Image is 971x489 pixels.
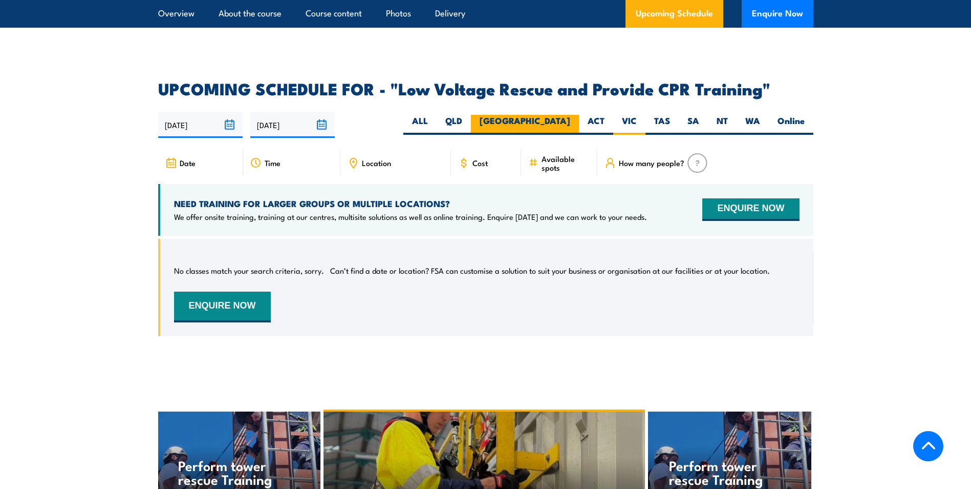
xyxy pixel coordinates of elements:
label: ALL [403,115,437,135]
input: To date [250,112,335,138]
button: ENQUIRE NOW [174,292,271,322]
input: From date [158,112,243,138]
h4: NEED TRAINING FOR LARGER GROUPS OR MULTIPLE LOCATIONS? [174,198,647,209]
label: QLD [437,115,471,135]
h2: UPCOMING SCHEDULE FOR - "Low Voltage Rescue and Provide CPR Training" [158,81,813,95]
p: We offer onsite training, training at our centres, multisite solutions as well as online training... [174,212,647,222]
span: Date [180,158,196,167]
span: Time [265,158,280,167]
label: [GEOGRAPHIC_DATA] [471,115,579,135]
label: NT [708,115,737,135]
label: WA [737,115,769,135]
button: ENQUIRE NOW [702,198,799,221]
label: ACT [579,115,613,135]
label: VIC [613,115,645,135]
span: Available spots [542,154,590,172]
p: No classes match your search criteria, sorry. [174,266,324,276]
span: How many people? [619,158,684,167]
p: Can’t find a date or location? FSA can customise a solution to suit your business or organisation... [330,266,770,276]
label: Online [769,115,813,135]
label: TAS [645,115,679,135]
span: Location [362,158,391,167]
span: Cost [472,158,488,167]
label: SA [679,115,708,135]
